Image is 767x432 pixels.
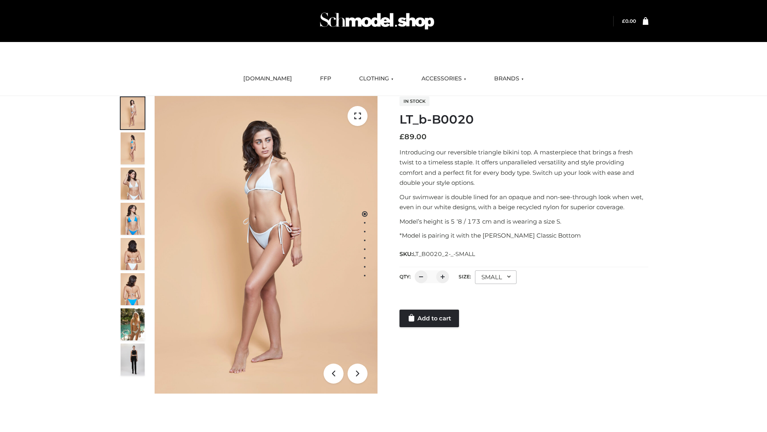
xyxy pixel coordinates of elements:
a: ACCESSORIES [415,70,472,88]
img: ArielClassicBikiniTop_CloudNine_AzureSky_OW114ECO_1-scaled.jpg [121,97,145,129]
h1: LT_b-B0020 [399,112,648,127]
img: ArielClassicBikiniTop_CloudNine_AzureSky_OW114ECO_7-scaled.jpg [121,238,145,270]
img: ArielClassicBikiniTop_CloudNine_AzureSky_OW114ECO_3-scaled.jpg [121,168,145,200]
span: LT_B0020_2-_-SMALL [413,250,475,258]
a: BRANDS [488,70,530,88]
span: £ [622,18,625,24]
img: Arieltop_CloudNine_AzureSky2.jpg [121,308,145,340]
a: Add to cart [399,310,459,327]
span: In stock [399,96,429,106]
p: Introducing our reversible triangle bikini top. A masterpiece that brings a fresh twist to a time... [399,147,648,188]
img: ArielClassicBikiniTop_CloudNine_AzureSky_OW114ECO_1 [155,96,378,394]
span: £ [399,132,404,141]
img: Schmodel Admin 964 [317,5,437,37]
span: SKU: [399,249,476,259]
label: QTY: [399,274,411,280]
p: Our swimwear is double lined for an opaque and non-see-through look when wet, even in our white d... [399,192,648,212]
a: [DOMAIN_NAME] [237,70,298,88]
label: Size: [459,274,471,280]
bdi: 0.00 [622,18,636,24]
a: CLOTHING [353,70,399,88]
img: ArielClassicBikiniTop_CloudNine_AzureSky_OW114ECO_8-scaled.jpg [121,273,145,305]
bdi: 89.00 [399,132,427,141]
p: Model’s height is 5 ‘8 / 173 cm and is wearing a size S. [399,216,648,227]
img: ArielClassicBikiniTop_CloudNine_AzureSky_OW114ECO_2-scaled.jpg [121,132,145,164]
img: 49df5f96394c49d8b5cbdcda3511328a.HD-1080p-2.5Mbps-49301101_thumbnail.jpg [121,344,145,376]
a: FFP [314,70,337,88]
img: ArielClassicBikiniTop_CloudNine_AzureSky_OW114ECO_4-scaled.jpg [121,203,145,235]
div: SMALL [475,270,517,284]
p: *Model is pairing it with the [PERSON_NAME] Classic Bottom [399,230,648,241]
a: £0.00 [622,18,636,24]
